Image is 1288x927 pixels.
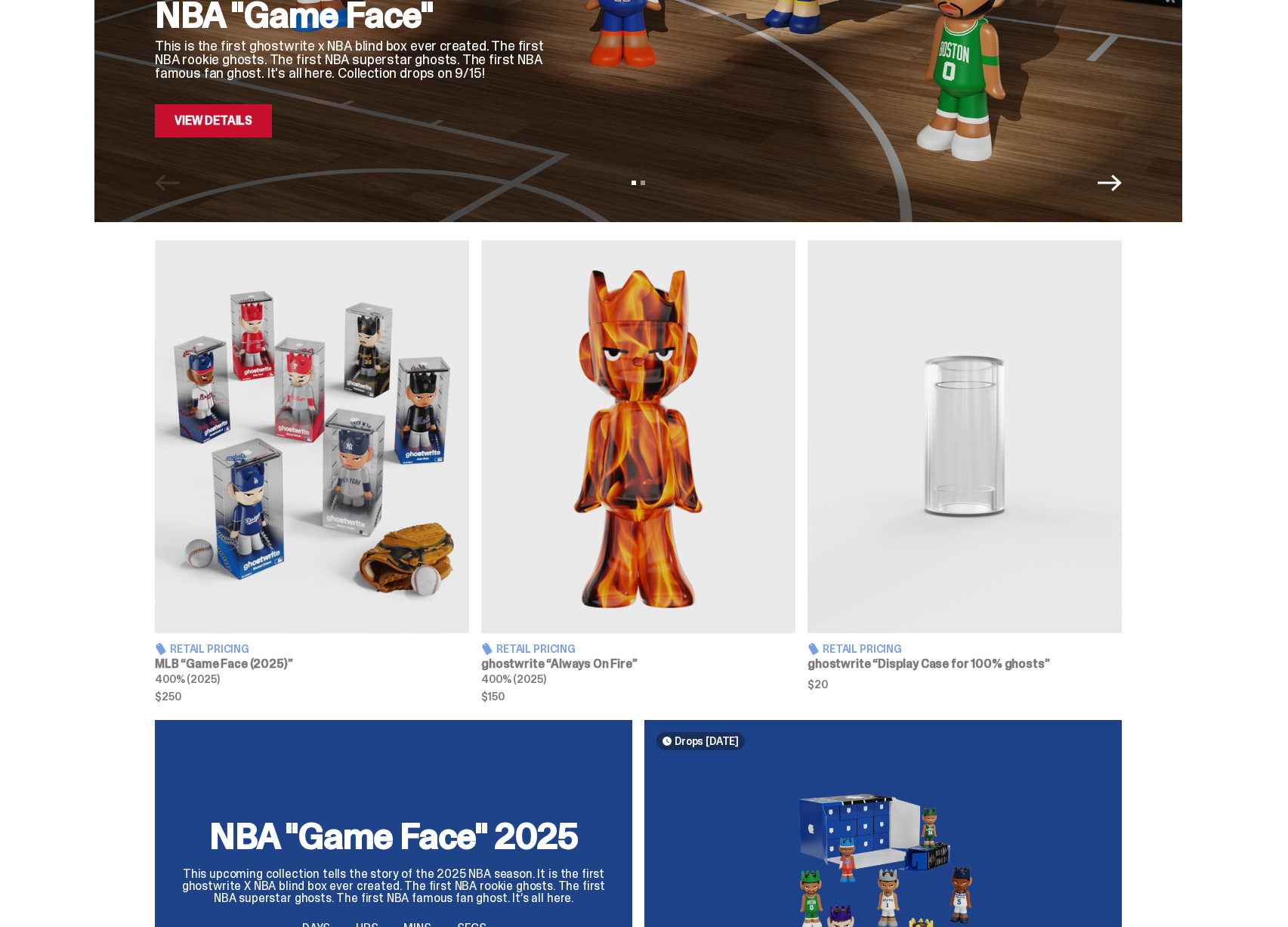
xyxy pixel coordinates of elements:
[155,240,469,702] a: Game Face (2025) Retail Pricing
[675,735,739,747] span: Drops [DATE]
[170,644,249,654] span: Retail Pricing
[155,672,219,686] span: 400% (2025)
[481,672,545,686] span: 400% (2025)
[155,39,548,80] p: This is the first ghostwrite x NBA blind box ever created. The first NBA rookie ghosts. The first...
[481,691,795,702] span: $150
[173,818,614,854] h2: NBA "Game Face" 2025
[155,658,469,670] h3: MLB “Game Face (2025)”
[155,240,469,633] img: Game Face (2025)
[632,181,636,185] button: View slide 1
[496,644,576,654] span: Retail Pricing
[808,240,1122,702] a: Display Case for 100% ghosts Retail Pricing
[481,240,795,633] img: Always On Fire
[823,644,902,654] span: Retail Pricing
[481,240,795,702] a: Always On Fire Retail Pricing
[808,658,1122,670] h3: ghostwrite “Display Case for 100% ghosts”
[808,679,1122,690] span: $20
[481,658,795,670] h3: ghostwrite “Always On Fire”
[1098,171,1122,195] button: Next
[155,691,469,702] span: $250
[155,104,272,138] a: View Details
[641,181,645,185] button: View slide 2
[808,240,1122,633] img: Display Case for 100% ghosts
[173,868,614,904] p: This upcoming collection tells the story of the 2025 NBA season. It is the first ghostwrite X NBA...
